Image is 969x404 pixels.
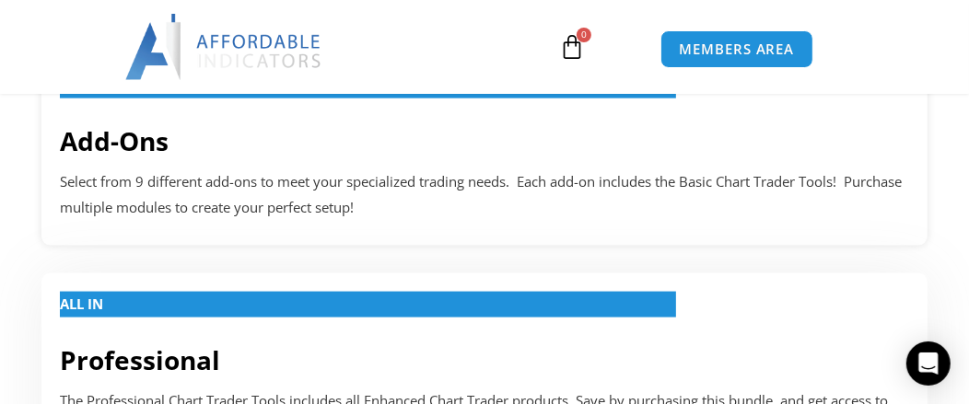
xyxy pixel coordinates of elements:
strong: ALL IN [60,294,103,313]
a: Add-Ons [60,123,169,158]
p: Select from 9 different add-ons to meet your specialized trading needs. Each add-on includes the ... [60,169,909,221]
a: MEMBERS AREA [660,30,814,68]
img: LogoAI | Affordable Indicators – NinjaTrader [125,14,323,80]
span: MEMBERS AREA [680,42,795,56]
a: 0 [531,20,613,74]
a: Professional [60,342,220,377]
span: 0 [577,28,591,42]
div: Open Intercom Messenger [906,341,951,386]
